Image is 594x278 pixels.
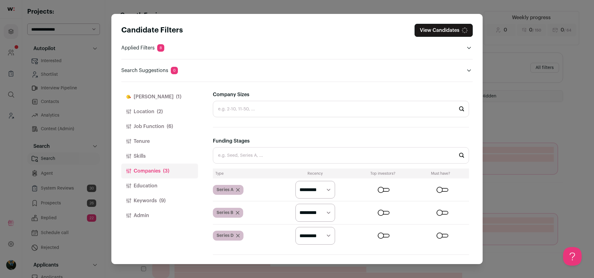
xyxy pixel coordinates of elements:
[167,123,173,130] span: (6)
[157,44,164,52] span: 8
[121,27,183,34] strong: Candidate Filters
[415,24,473,37] button: Close search preferences
[121,44,164,52] p: Applied Filters
[213,91,249,98] label: Company Sizes
[354,171,412,176] div: Top investors?
[217,187,234,193] span: Series A
[176,93,181,101] span: (1)
[121,164,198,178] button: Companies(3)
[465,44,473,52] button: Open applied filters
[159,197,166,204] span: (9)
[415,171,467,176] div: Must have?
[121,67,178,74] p: Search Suggestions
[217,210,233,216] span: Series B
[121,104,198,119] button: Location(2)
[121,193,198,208] button: Keywords(9)
[121,149,198,164] button: Skills
[213,137,250,145] label: Funding Stages
[171,67,178,74] span: 0
[121,134,198,149] button: Tenure
[217,233,234,239] span: Series D
[213,101,469,117] input: e.g. 2-10, 11-50, ...
[279,171,352,176] div: Recency
[213,147,469,164] input: e.g. Seed, Series A, ...
[121,89,198,104] button: [PERSON_NAME](1)
[215,171,277,176] div: Type
[121,208,198,223] button: Admin
[121,119,198,134] button: Job Function(6)
[157,108,163,115] span: (2)
[121,178,198,193] button: Education
[163,167,169,175] span: (3)
[563,247,582,266] iframe: Help Scout Beacon - Open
